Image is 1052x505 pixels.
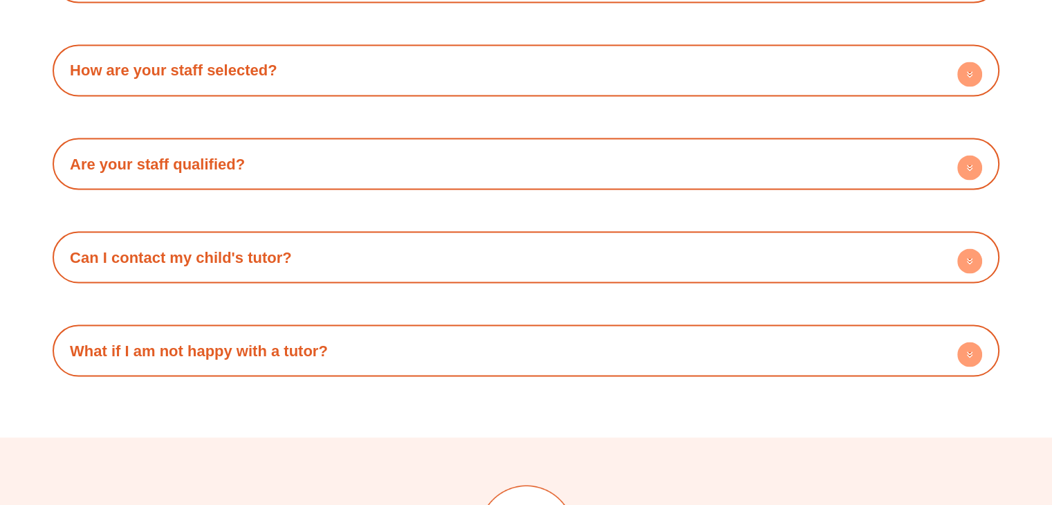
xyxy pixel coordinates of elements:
[59,145,993,183] h4: Are your staff qualified?
[59,51,993,89] h4: How are your staff selected?
[70,155,245,172] a: Are your staff qualified?
[59,331,993,369] h4: What if I am not happy with a tutor?
[70,248,292,266] a: Can I contact my child's tutor?
[822,349,1052,505] iframe: Chat Widget
[70,342,328,359] a: What if I am not happy with a tutor?
[70,62,277,79] a: How are your staff selected?
[59,238,993,276] h4: Can I contact my child's tutor?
